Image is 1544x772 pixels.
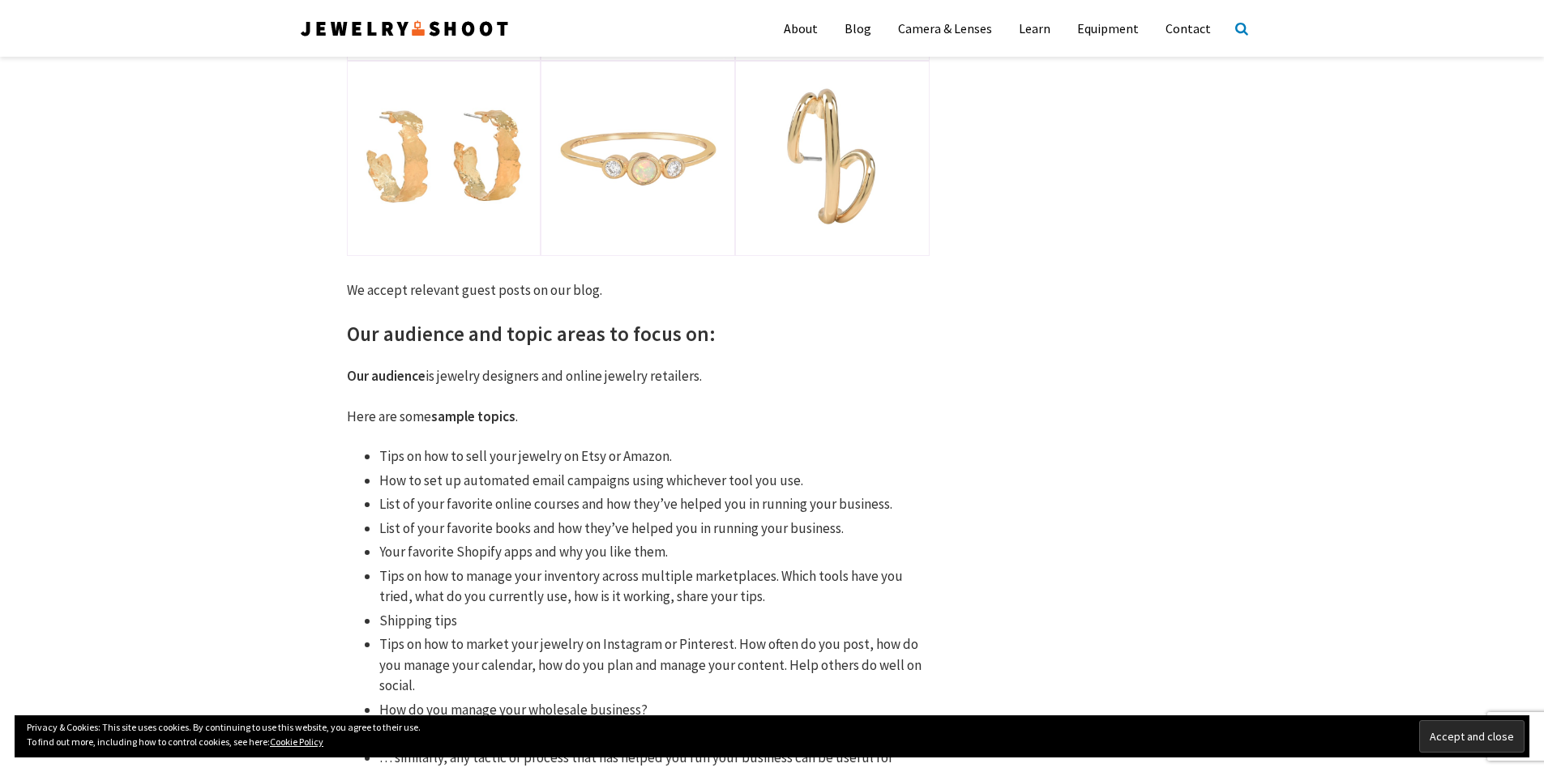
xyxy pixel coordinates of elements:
li: Your favorite Shopify apps and why you like them. [379,542,930,563]
div: Privacy & Cookies: This site uses cookies. By continuing to use this website, you agree to their ... [15,715,1529,757]
a: Learn [1007,8,1063,49]
strong: sample topics [431,407,515,425]
a: Equipment [1065,8,1151,49]
a: Camera & Lenses [886,8,1004,49]
li: How to set up automated email campaigns using whichever tool you use. [379,471,930,492]
a: Blog [832,8,883,49]
li: List of your favorite online courses and how they’ve helped you in running your business. [379,494,930,515]
a: About [772,8,830,49]
li: Tips on how to manage your inventory across multiple marketplaces. Which tools have you tried, wh... [379,566,930,608]
li: List of your favorite books and how they’ve helped you in running your business. [379,518,930,540]
li: How do you manage your wholesale business? [379,700,930,721]
p: Here are some . [347,407,930,428]
p: We accept relevant guest posts on our blog. [347,280,930,301]
img: Jewelry Photographer Bay Area - San Francisco | Nationwide via Mail [298,15,511,41]
h2: Our audience and topic areas to focus on: [347,321,930,348]
a: Cookie Policy [270,736,323,748]
input: Accept and close [1419,720,1525,753]
li: Tips on how to sell your jewelry on Etsy or Amazon. [379,446,930,467]
a: Contact [1153,8,1223,49]
strong: Our audience [347,367,426,385]
p: is jewelry designers and online jewelry retailers. [347,366,930,387]
li: Shipping tips [379,611,930,632]
li: Tips on how to market your jewelry on Instagram or Pinterest. How often do you post, how do you m... [379,634,930,697]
